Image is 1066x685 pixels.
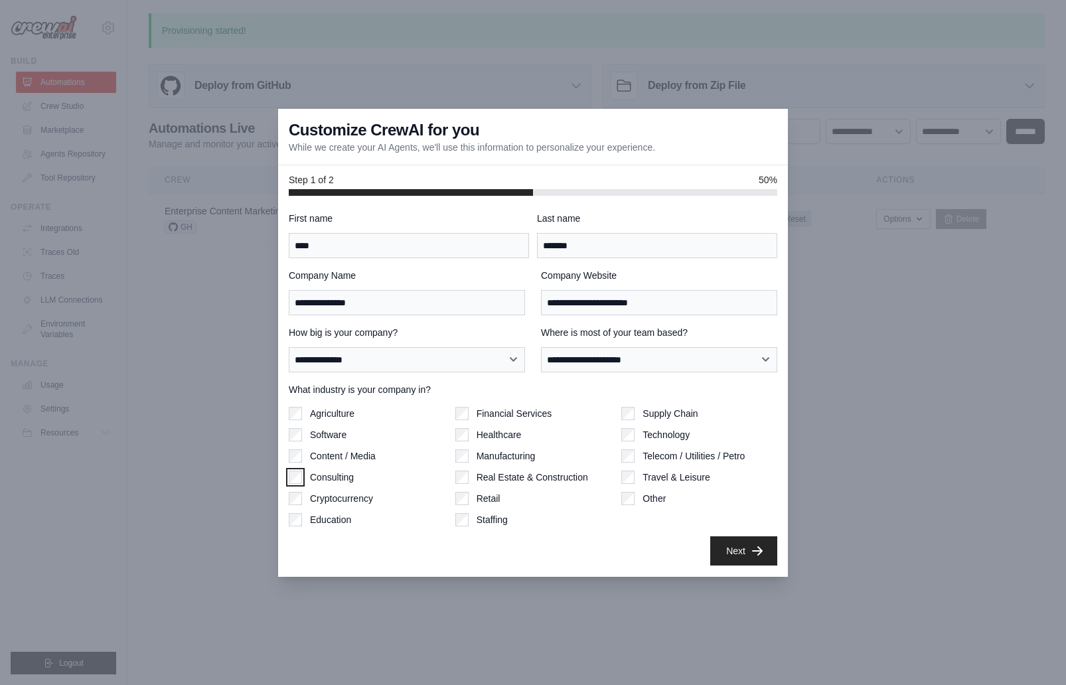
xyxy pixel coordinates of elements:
[289,173,334,187] span: Step 1 of 2
[289,119,479,141] h3: Customize CrewAI for you
[537,212,777,225] label: Last name
[310,513,351,526] label: Education
[289,326,525,339] label: How big is your company?
[541,326,777,339] label: Where is most of your team based?
[310,449,376,463] label: Content / Media
[477,449,536,463] label: Manufacturing
[710,536,777,566] button: Next
[310,492,373,505] label: Cryptocurrency
[643,492,666,505] label: Other
[310,428,346,441] label: Software
[643,449,745,463] label: Telecom / Utilities / Petro
[643,428,690,441] label: Technology
[289,141,655,154] p: While we create your AI Agents, we'll use this information to personalize your experience.
[477,471,588,484] label: Real Estate & Construction
[643,471,710,484] label: Travel & Leisure
[477,513,508,526] label: Staffing
[759,173,777,187] span: 50%
[310,407,354,420] label: Agriculture
[541,269,777,282] label: Company Website
[477,428,522,441] label: Healthcare
[310,471,354,484] label: Consulting
[289,269,525,282] label: Company Name
[289,212,529,225] label: First name
[477,492,500,505] label: Retail
[477,407,552,420] label: Financial Services
[643,407,698,420] label: Supply Chain
[289,383,777,396] label: What industry is your company in?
